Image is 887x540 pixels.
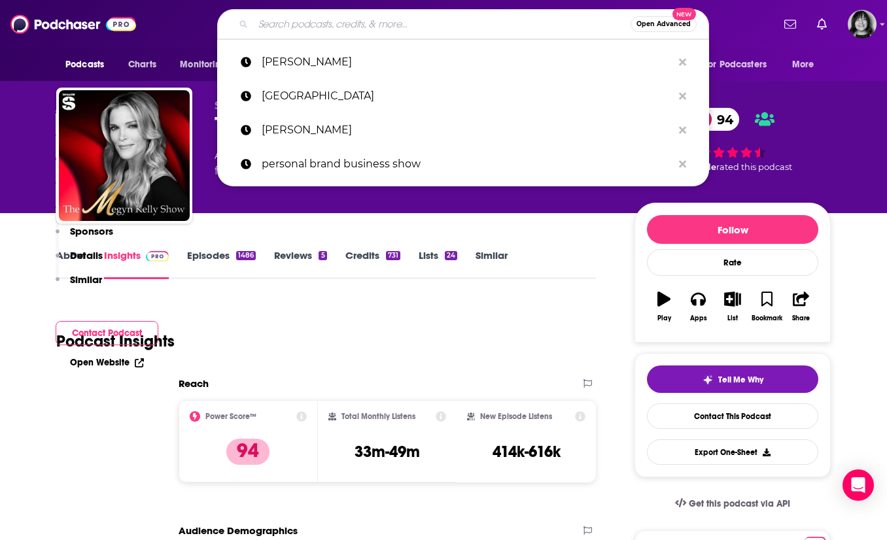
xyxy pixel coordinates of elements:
a: Episodes1486 [187,249,256,279]
h2: New Episode Listens [480,412,552,421]
div: Bookmark [752,314,782,322]
div: Search podcasts, credits, & more... [217,9,709,39]
div: Open Intercom Messenger [843,469,874,501]
a: [PERSON_NAME] [217,113,709,147]
a: Lists24 [419,249,457,279]
p: tegan broadwater [262,113,672,147]
button: Export One-Sheet [647,439,818,465]
p: personal brand business show [262,147,672,181]
a: Get this podcast via API [665,488,801,520]
a: Credits731 [345,249,400,279]
a: [GEOGRAPHIC_DATA] [217,79,709,113]
img: User Profile [848,10,877,39]
button: Apps [681,283,715,330]
span: Monitoring [180,56,226,74]
div: Rate [647,249,818,276]
span: New [672,8,696,20]
div: 24 [445,251,457,260]
a: Show notifications dropdown [812,13,832,35]
a: personal brand business show [217,147,709,181]
button: Follow [647,215,818,244]
div: 731 [386,251,400,260]
a: [PERSON_NAME] [217,45,709,79]
span: Logged in as parkdalepublicity1 [848,10,877,39]
input: Search podcasts, credits, & more... [253,14,631,35]
h3: 33m-49m [355,442,420,462]
span: Tell Me Why [718,375,763,385]
button: Details [56,249,103,273]
span: Get this podcast via API [689,498,790,509]
button: tell me why sparkleTell Me Why [647,365,818,393]
a: Reviews5 [274,249,326,279]
p: Edifice Complex [262,79,672,113]
h2: Audience Demographics [179,524,298,537]
span: For Podcasters [704,56,767,74]
button: open menu [171,52,243,77]
button: Contact Podcast [56,321,158,345]
button: open menu [783,52,831,77]
p: megyn kelly [262,45,672,79]
button: Bookmark [750,283,784,330]
div: A daily podcast [215,148,464,179]
button: Play [647,283,681,330]
p: Similar [70,273,102,286]
a: 94 [691,108,740,131]
p: 94 [226,439,270,465]
button: Share [784,283,818,330]
button: List [716,283,750,330]
a: Open Website [70,357,144,368]
a: Charts [120,52,164,77]
span: SiriusXM [215,99,262,112]
img: tell me why sparkle [703,375,713,385]
div: 94 21 peoplerated this podcast [635,99,831,180]
div: Share [792,314,810,322]
h3: 414k-616k [493,442,561,462]
span: 94 [704,108,740,131]
span: More [792,56,814,74]
div: 1486 [236,251,256,260]
h2: Power Score™ [205,412,256,421]
span: featuring [215,163,464,179]
img: Podchaser - Follow, Share and Rate Podcasts [10,12,136,37]
button: open menu [695,52,786,77]
span: Open Advanced [636,21,691,27]
h2: Total Monthly Listens [341,412,415,421]
a: Similar [476,249,508,279]
div: 5 [319,251,326,260]
div: List [727,314,738,322]
button: Open AdvancedNew [631,16,697,32]
a: Show notifications dropdown [779,13,801,35]
span: Podcasts [65,56,104,74]
button: Similar [56,273,102,297]
div: Apps [690,314,707,322]
span: rated this podcast [716,162,792,172]
h2: Reach [179,377,209,390]
button: Show profile menu [848,10,877,39]
p: Details [70,249,103,262]
a: Contact This Podcast [647,403,818,429]
div: Play [657,314,671,322]
button: open menu [56,52,121,77]
span: Charts [128,56,156,74]
img: The Megyn Kelly Show [59,90,190,221]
